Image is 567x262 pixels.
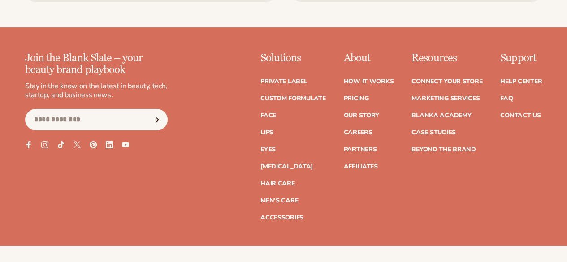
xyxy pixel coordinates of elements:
[25,52,168,76] p: Join the Blank Slate – your beauty brand playbook
[260,52,326,64] p: Solutions
[500,52,542,64] p: Support
[411,146,476,153] a: Beyond the brand
[411,129,456,136] a: Case Studies
[260,146,276,153] a: Eyes
[411,52,482,64] p: Resources
[260,112,276,119] a: Face
[500,95,513,102] a: FAQ
[500,112,541,119] a: Contact Us
[343,163,377,170] a: Affiliates
[25,82,168,100] p: Stay in the know on the latest in beauty, tech, startup, and business news.
[343,129,372,136] a: Careers
[411,78,482,85] a: Connect your store
[500,78,542,85] a: Help Center
[411,95,480,102] a: Marketing services
[260,198,298,204] a: Men's Care
[411,112,471,119] a: Blanka Academy
[147,109,167,130] button: Subscribe
[260,215,303,221] a: Accessories
[260,163,313,170] a: [MEDICAL_DATA]
[260,78,307,85] a: Private label
[260,129,273,136] a: Lips
[343,112,379,119] a: Our Story
[260,180,294,187] a: Hair Care
[343,95,368,102] a: Pricing
[260,95,326,102] a: Custom formulate
[343,78,394,85] a: How It Works
[343,146,377,153] a: Partners
[343,52,394,64] p: About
